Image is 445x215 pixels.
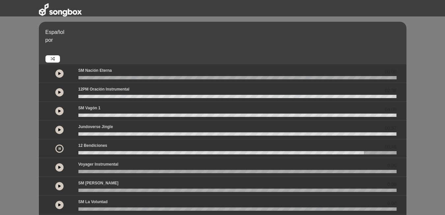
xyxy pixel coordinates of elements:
[78,143,107,148] p: 12 Bendiciones
[78,199,108,205] p: SM La Voluntad
[385,106,396,113] span: 04:09
[78,161,119,167] p: Voyager Instrumental
[387,200,396,207] span: 0.00
[385,87,396,94] span: 02:38
[45,28,405,36] p: Español
[387,181,396,188] span: 0.00
[78,86,129,92] p: 12PM Oración Instrumental
[387,162,396,169] span: 0.00
[78,180,119,186] p: SM [PERSON_NAME]
[385,144,396,150] span: 00:48
[385,125,396,132] span: 00:37
[78,105,100,111] p: SM Vagón 1
[78,124,113,130] p: Jundoverse Jingle
[385,68,396,75] span: 00:00
[39,3,82,16] img: songbox-logo-white.png
[45,37,53,43] span: por
[78,67,112,73] p: SM Nación eterna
